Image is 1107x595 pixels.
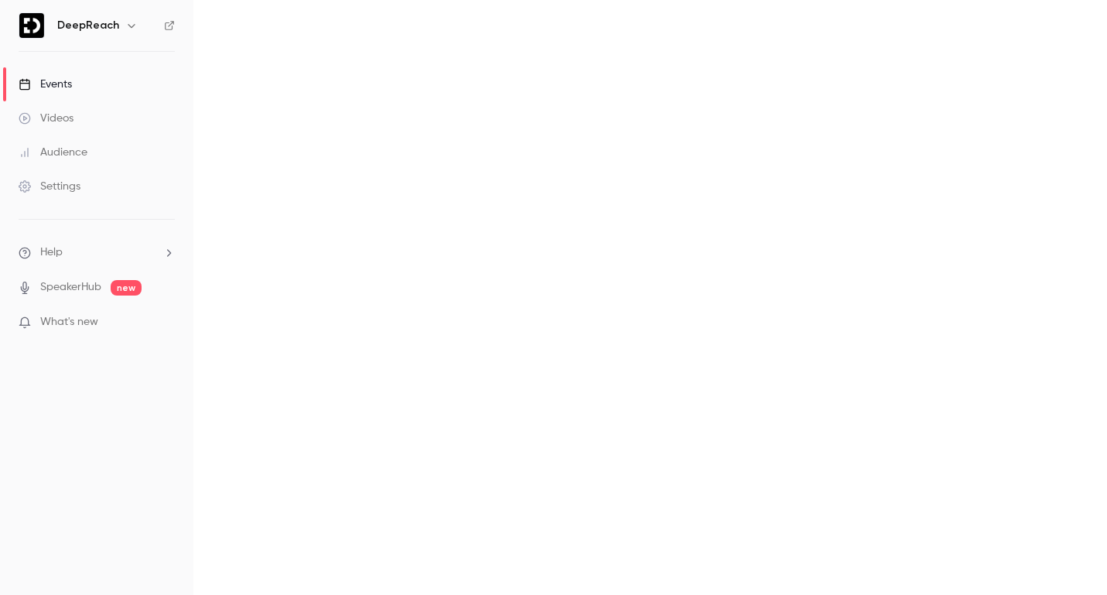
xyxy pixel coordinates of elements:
[19,13,44,38] img: DeepReach
[57,18,119,33] h6: DeepReach
[40,244,63,261] span: Help
[19,77,72,92] div: Events
[19,179,80,194] div: Settings
[40,279,101,296] a: SpeakerHub
[40,314,98,330] span: What's new
[111,280,142,296] span: new
[19,145,87,160] div: Audience
[19,244,175,261] li: help-dropdown-opener
[19,111,73,126] div: Videos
